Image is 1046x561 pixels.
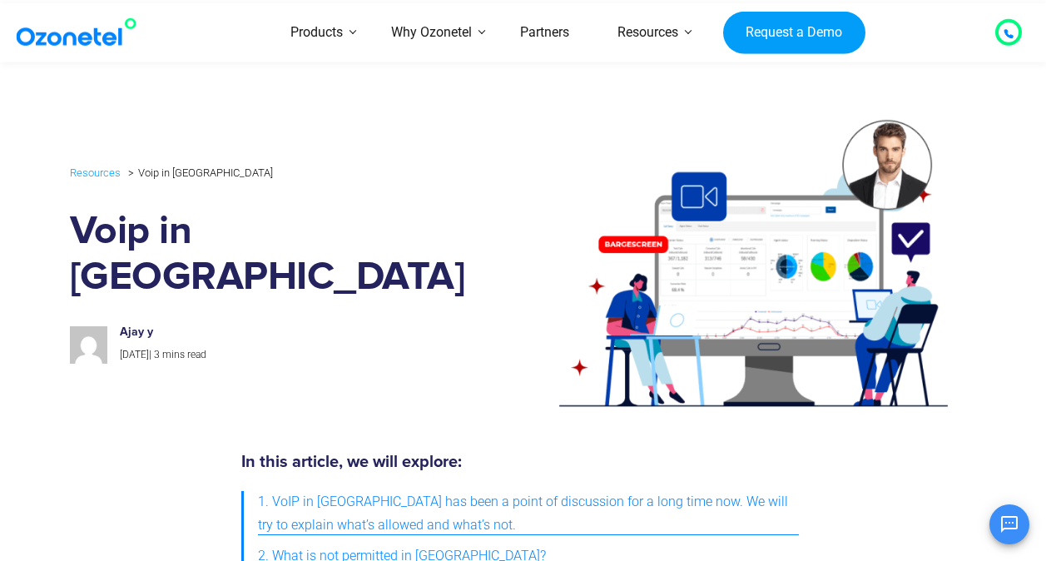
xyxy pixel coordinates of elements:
[258,490,799,539] span: 1. VoIP in [GEOGRAPHIC_DATA] has been a point of discussion for a long time now. We will try to e...
[241,454,799,470] h5: In this article, we will explore:
[989,504,1029,544] button: Open chat
[496,3,593,62] a: Partners
[120,325,430,340] h6: Ajay y
[120,349,149,360] span: [DATE]
[723,11,865,54] a: Request a Demo
[367,3,496,62] a: Why Ozonetel
[70,209,448,300] h1: Voip in [GEOGRAPHIC_DATA]
[593,3,702,62] a: Resources
[70,326,107,364] img: ca79e7ff75a4a49ece3c360be6bc1c9ae11b1190ab38fa3a42769ffe2efab0fe
[162,349,206,360] span: mins read
[258,487,799,542] a: 1. VoIP in [GEOGRAPHIC_DATA] has been a point of discussion for a long time now. We will try to e...
[120,346,430,365] p: |
[70,163,121,182] a: Resources
[266,3,367,62] a: Products
[154,349,160,360] span: 3
[124,162,273,183] li: Voip in [GEOGRAPHIC_DATA]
